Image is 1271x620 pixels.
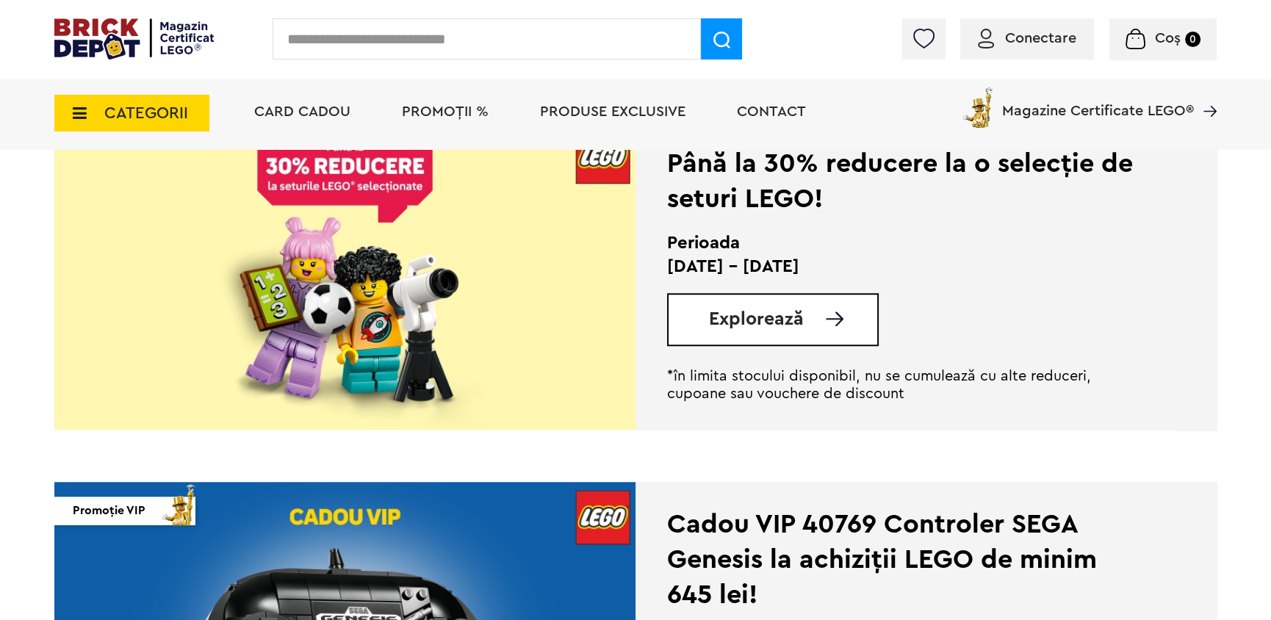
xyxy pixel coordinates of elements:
[73,497,145,525] span: Promoție VIP
[402,104,489,119] a: PROMOȚII %
[709,310,804,328] span: Explorează
[1005,31,1076,46] span: Conectare
[667,231,1144,255] h2: Perioada
[104,105,188,121] span: CATEGORII
[667,507,1144,613] div: Cadou VIP 40769 Controler SEGA Genesis la achiziții LEGO de minim 645 lei!
[737,104,806,119] a: Contact
[156,480,203,525] img: vip_page_imag.png
[540,104,685,119] a: Produse exclusive
[254,104,350,119] a: Card Cadou
[667,255,1144,278] p: [DATE] - [DATE]
[978,31,1076,46] a: Conectare
[1155,31,1181,46] span: Coș
[1185,32,1200,47] small: 0
[667,146,1144,217] div: Până la 30% reducere la o selecție de seturi LEGO!
[1194,84,1217,99] a: Magazine Certificate LEGO®
[1002,84,1194,118] span: Magazine Certificate LEGO®
[667,367,1144,403] p: *în limita stocului disponibil, nu se cumulează cu alte reduceri, cupoane sau vouchere de discount
[709,310,877,328] a: Explorează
